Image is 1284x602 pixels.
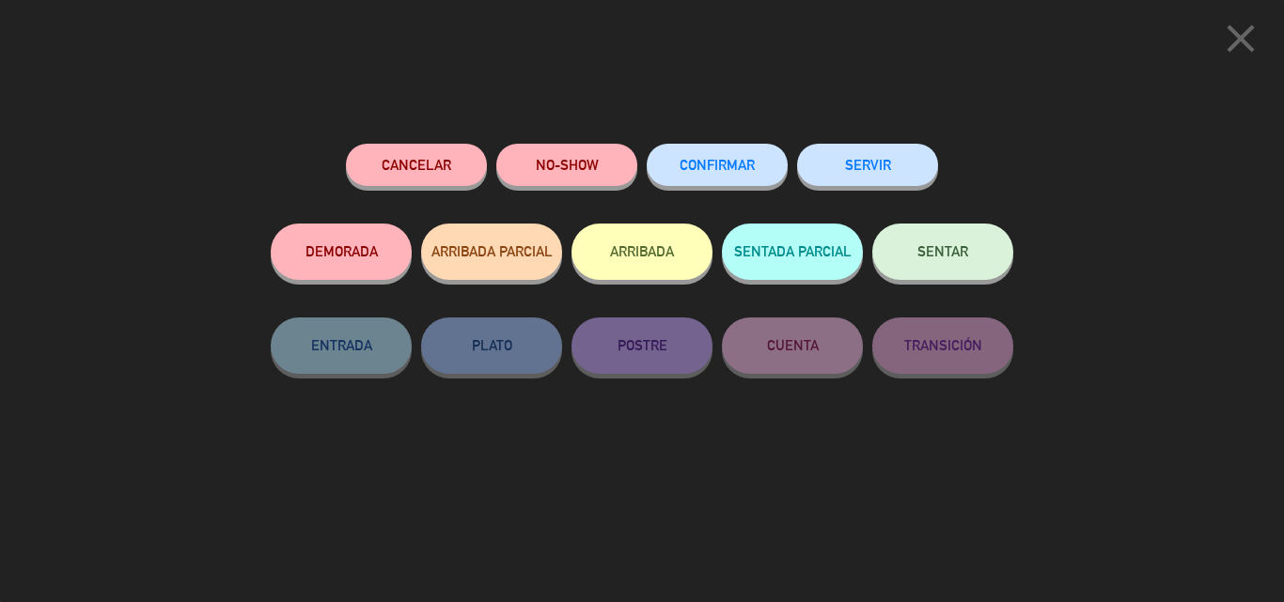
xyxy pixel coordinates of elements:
[647,144,788,186] button: CONFIRMAR
[1212,14,1270,69] button: close
[1217,15,1264,62] i: close
[872,317,1013,374] button: TRANSICIÓN
[271,317,412,374] button: ENTRADA
[346,144,487,186] button: Cancelar
[421,224,562,280] button: ARRIBADA PARCIAL
[496,144,637,186] button: NO-SHOW
[872,224,1013,280] button: SENTAR
[572,317,712,374] button: POSTRE
[421,317,562,374] button: PLATO
[722,317,863,374] button: CUENTA
[572,224,712,280] button: ARRIBADA
[722,224,863,280] button: SENTADA PARCIAL
[431,243,553,259] span: ARRIBADA PARCIAL
[680,157,755,173] span: CONFIRMAR
[797,144,938,186] button: SERVIR
[271,224,412,280] button: DEMORADA
[917,243,968,259] span: SENTAR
